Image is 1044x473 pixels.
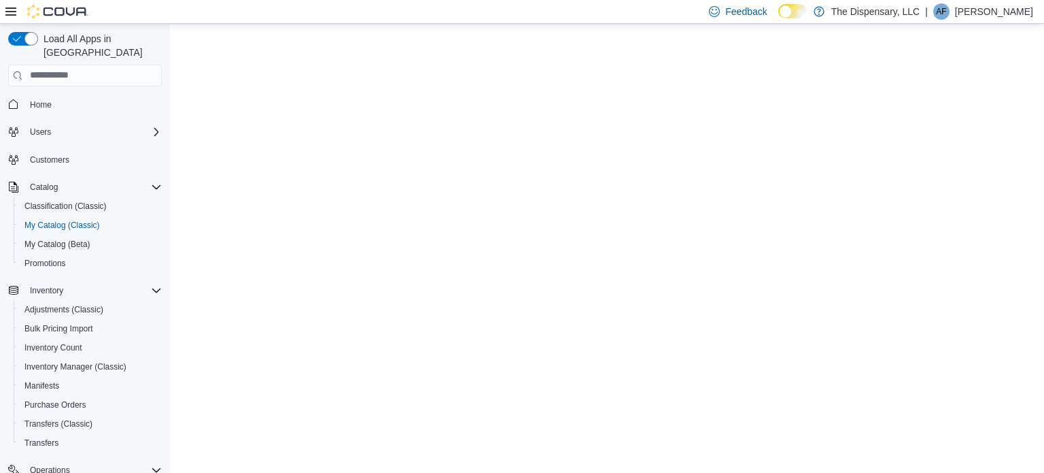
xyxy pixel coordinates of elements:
span: Bulk Pricing Import [19,321,162,337]
img: Cova [27,5,88,18]
button: Users [24,124,56,140]
button: Promotions [14,254,167,273]
button: Inventory Count [14,338,167,357]
span: Classification (Classic) [19,198,162,214]
a: Manifests [19,378,65,394]
span: Inventory [24,282,162,299]
span: Catalog [24,179,162,195]
div: Adele Foltz [933,3,950,20]
span: My Catalog (Classic) [24,220,100,231]
span: Purchase Orders [24,399,86,410]
p: [PERSON_NAME] [955,3,1033,20]
a: Classification (Classic) [19,198,112,214]
button: Users [3,123,167,142]
input: Dark Mode [778,4,807,18]
button: Adjustments (Classic) [14,300,167,319]
button: Home [3,95,167,114]
span: Inventory Manager (Classic) [24,361,126,372]
span: Home [30,99,52,110]
button: My Catalog (Beta) [14,235,167,254]
button: My Catalog (Classic) [14,216,167,235]
button: Catalog [3,178,167,197]
a: Inventory Manager (Classic) [19,359,132,375]
a: My Catalog (Classic) [19,217,105,233]
span: My Catalog (Classic) [19,217,162,233]
span: Manifests [19,378,162,394]
button: Inventory Manager (Classic) [14,357,167,376]
span: Load All Apps in [GEOGRAPHIC_DATA] [38,32,162,59]
span: Inventory Count [24,342,82,353]
button: Inventory [3,281,167,300]
span: Adjustments (Classic) [24,304,103,315]
a: Inventory Count [19,340,88,356]
span: Classification (Classic) [24,201,107,212]
span: Transfers [19,435,162,451]
span: AF [936,3,946,20]
a: Home [24,97,57,113]
span: My Catalog (Beta) [24,239,90,250]
span: Inventory [30,285,63,296]
a: Transfers [19,435,64,451]
span: Promotions [24,258,66,269]
a: Purchase Orders [19,397,92,413]
span: Purchase Orders [19,397,162,413]
button: Transfers [14,434,167,453]
span: Inventory Count [19,340,162,356]
p: The Dispensary, LLC [831,3,920,20]
a: My Catalog (Beta) [19,236,96,252]
span: Home [24,96,162,113]
button: Customers [3,150,167,169]
span: Transfers (Classic) [24,419,92,429]
span: Promotions [19,255,162,272]
span: Bulk Pricing Import [24,323,93,334]
button: Classification (Classic) [14,197,167,216]
button: Purchase Orders [14,395,167,414]
button: Catalog [24,179,63,195]
span: Customers [30,154,69,165]
span: Transfers [24,438,58,448]
a: Transfers (Classic) [19,416,98,432]
a: Customers [24,152,75,168]
a: Promotions [19,255,71,272]
span: Manifests [24,380,59,391]
span: Transfers (Classic) [19,416,162,432]
a: Adjustments (Classic) [19,301,109,318]
span: My Catalog (Beta) [19,236,162,252]
span: Users [30,127,51,137]
button: Inventory [24,282,69,299]
button: Bulk Pricing Import [14,319,167,338]
span: Customers [24,151,162,168]
p: | [925,3,928,20]
span: Inventory Manager (Classic) [19,359,162,375]
span: Catalog [30,182,58,193]
span: Feedback [725,5,767,18]
a: Bulk Pricing Import [19,321,99,337]
span: Adjustments (Classic) [19,301,162,318]
button: Transfers (Classic) [14,414,167,434]
span: Users [24,124,162,140]
button: Manifests [14,376,167,395]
